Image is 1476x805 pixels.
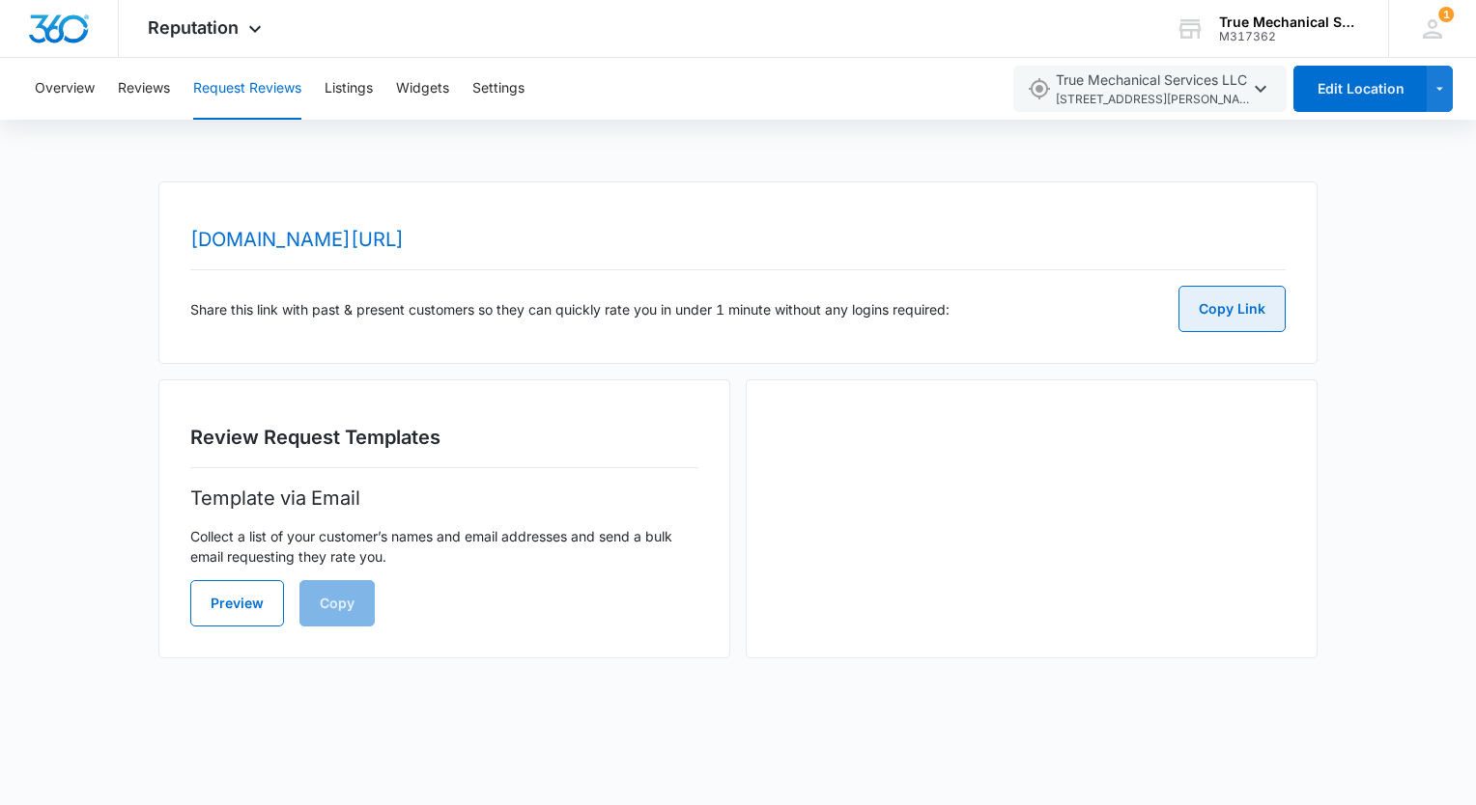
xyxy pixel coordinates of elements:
[190,526,698,567] p: Collect a list of your customer’s names and email addresses and send a bulk email requesting they...
[190,423,698,452] h2: Review Request Templates
[325,58,373,120] button: Listings
[1438,7,1454,22] div: notifications count
[1013,66,1287,112] button: True Mechanical Services LLC[STREET_ADDRESS][PERSON_NAME],[GEOGRAPHIC_DATA][PERSON_NAME],CO
[1219,30,1360,43] div: account id
[193,58,301,120] button: Request Reviews
[35,58,95,120] button: Overview
[118,58,170,120] button: Reviews
[190,228,404,251] a: [DOMAIN_NAME][URL]
[1056,91,1249,109] span: [STREET_ADDRESS][PERSON_NAME] , [GEOGRAPHIC_DATA][PERSON_NAME] , CO
[148,17,239,38] span: Reputation
[1293,66,1427,112] button: Edit Location
[190,286,1286,332] div: Share this link with past & present customers so they can quickly rate you in under 1 minute with...
[1438,7,1454,22] span: 1
[396,58,449,120] button: Widgets
[190,484,698,513] p: Template via Email
[1219,14,1360,30] div: account name
[472,58,525,120] button: Settings
[1056,69,1249,109] span: True Mechanical Services LLC
[1178,286,1286,332] button: Copy Link
[190,580,284,626] button: Preview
